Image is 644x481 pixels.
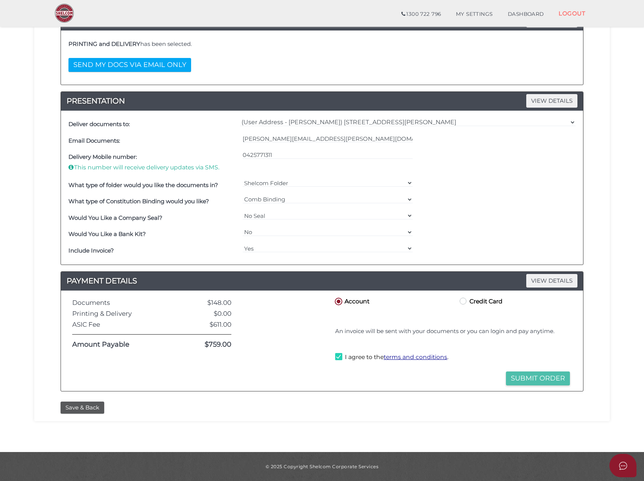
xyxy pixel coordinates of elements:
[68,181,218,189] b: What type of folder would you like the documents in?
[68,58,191,72] button: SEND MY DOCS VIA EMAIL ONLY
[61,275,583,287] h4: PAYMENT DETAILS
[551,6,593,21] a: LOGOUT
[176,310,237,317] div: $0.00
[67,299,176,306] div: Documents
[67,310,176,317] div: Printing & Delivery
[458,296,503,306] label: Credit Card
[68,163,239,172] p: This number will receive delivery updates via SMS.
[526,94,577,107] span: VIEW DETAILS
[384,353,447,361] a: terms and conditions
[68,137,120,144] b: Email Documents:
[506,371,570,385] button: Submit Order
[333,296,369,306] label: Account
[609,454,636,477] button: Open asap
[68,120,130,128] b: Deliver documents to:
[176,321,237,328] div: $611.00
[176,299,237,306] div: $148.00
[500,7,551,22] a: DASHBOARD
[61,95,583,107] a: PRESENTATIONVIEW DETAILS
[61,275,583,287] a: PAYMENT DETAILSVIEW DETAILS
[68,247,114,254] b: Include Invoice?
[68,153,137,160] b: Delivery Mobile number:
[68,40,140,47] b: PRINTING and DELIVERY
[394,7,448,22] a: 1300 722 796
[176,341,237,349] div: $759.00
[61,95,583,107] h4: PRESENTATION
[67,321,176,328] div: ASIC Fee
[448,7,500,22] a: MY SETTINGS
[68,214,163,221] b: Would You Like a Company Seal?
[335,353,448,362] label: I agree to the .
[335,328,570,335] h4: An invoice will be sent with your documents or you can login and pay anytime.
[68,41,576,47] h4: has been selected.
[67,341,176,349] div: Amount Payable
[68,198,209,205] b: What type of Constitution Binding would you like?
[68,230,146,237] b: Would You Like a Bank Kit?
[243,151,413,159] input: Please enter a valid 10-digit phone number
[526,274,577,287] span: VIEW DETAILS
[40,463,604,470] div: © 2025 Copyright Shelcom Corporate Services
[61,402,104,414] button: Save & Back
